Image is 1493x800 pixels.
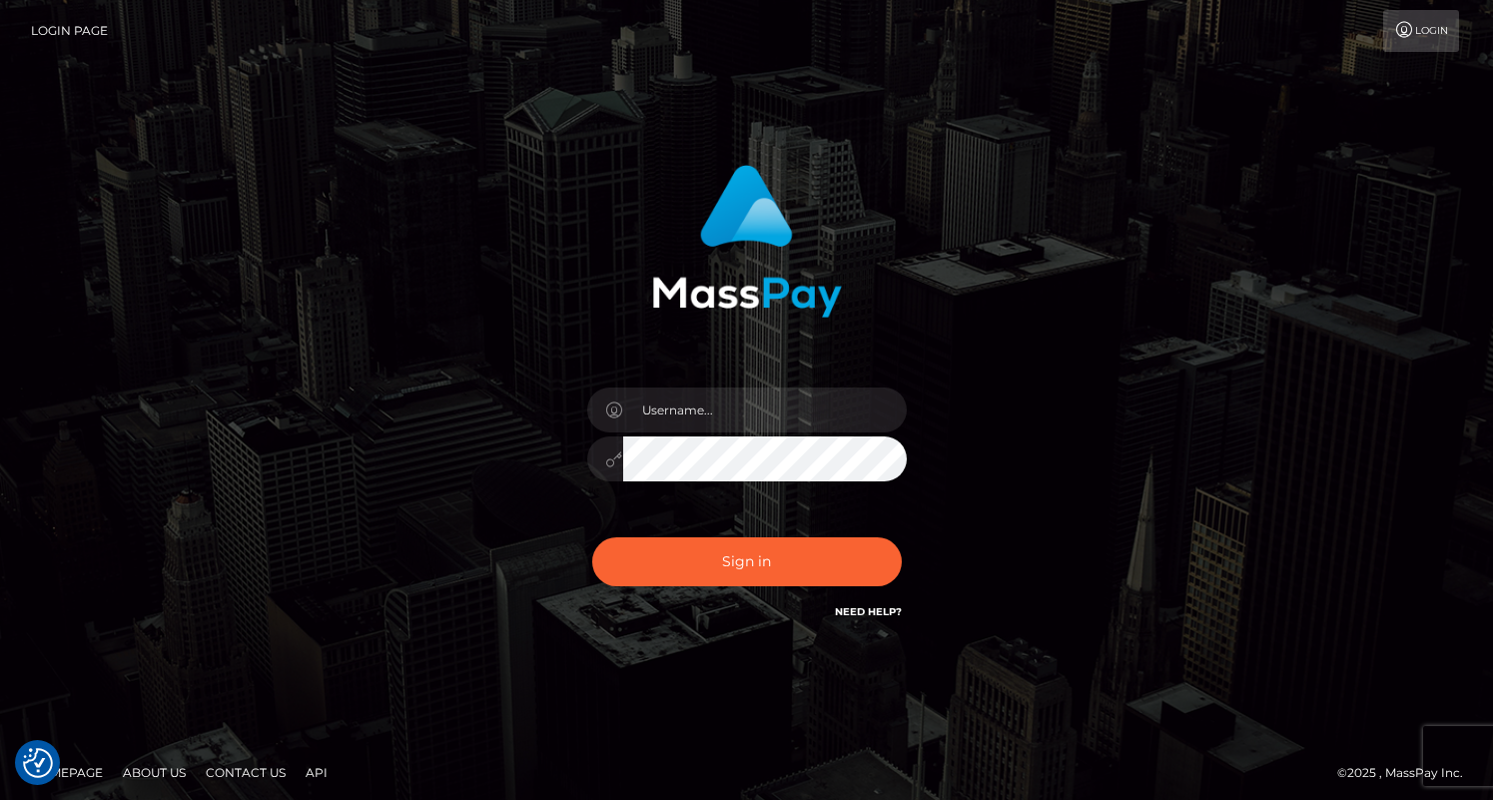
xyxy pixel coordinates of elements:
div: © 2025 , MassPay Inc. [1337,762,1478,784]
button: Consent Preferences [23,748,53,778]
a: API [298,757,336,788]
img: MassPay Login [652,165,842,318]
a: Contact Us [198,757,294,788]
button: Sign in [592,537,902,586]
a: Need Help? [835,605,902,618]
a: Login [1383,10,1459,52]
img: Revisit consent button [23,748,53,778]
a: About Us [115,757,194,788]
a: Homepage [22,757,111,788]
a: Login Page [31,10,108,52]
input: Username... [623,388,907,432]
